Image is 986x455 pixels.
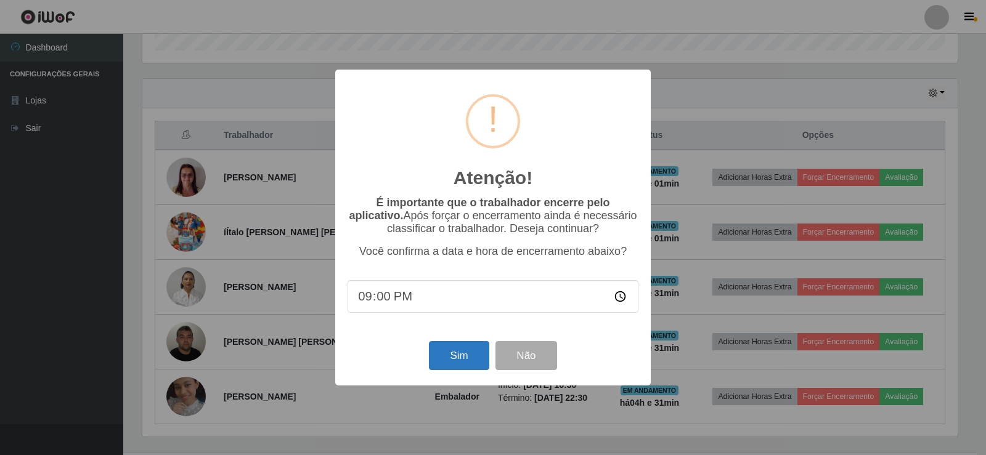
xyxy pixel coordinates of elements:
[349,196,609,222] b: É importante que o trabalhador encerre pelo aplicativo.
[348,245,638,258] p: Você confirma a data e hora de encerramento abaixo?
[348,196,638,235] p: Após forçar o encerramento ainda é necessário classificar o trabalhador. Deseja continuar?
[454,167,532,189] h2: Atenção!
[495,341,556,370] button: Não
[429,341,489,370] button: Sim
